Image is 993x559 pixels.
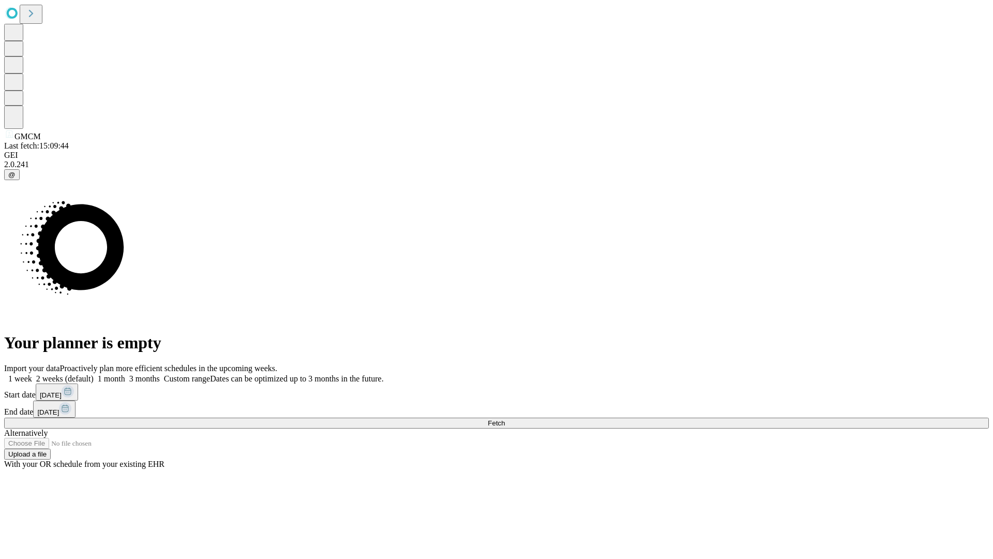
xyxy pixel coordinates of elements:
[4,429,48,437] span: Alternatively
[4,141,69,150] span: Last fetch: 15:09:44
[4,418,989,429] button: Fetch
[4,384,989,401] div: Start date
[8,171,16,179] span: @
[8,374,32,383] span: 1 week
[33,401,76,418] button: [DATE]
[210,374,383,383] span: Dates can be optimized up to 3 months in the future.
[129,374,160,383] span: 3 months
[60,364,277,373] span: Proactively plan more efficient schedules in the upcoming weeks.
[4,169,20,180] button: @
[37,408,59,416] span: [DATE]
[98,374,125,383] span: 1 month
[488,419,505,427] span: Fetch
[36,374,94,383] span: 2 weeks (default)
[4,364,60,373] span: Import your data
[164,374,210,383] span: Custom range
[4,460,164,468] span: With your OR schedule from your existing EHR
[14,132,41,141] span: GMCM
[4,151,989,160] div: GEI
[4,449,51,460] button: Upload a file
[4,333,989,352] h1: Your planner is empty
[4,401,989,418] div: End date
[40,391,62,399] span: [DATE]
[4,160,989,169] div: 2.0.241
[36,384,78,401] button: [DATE]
